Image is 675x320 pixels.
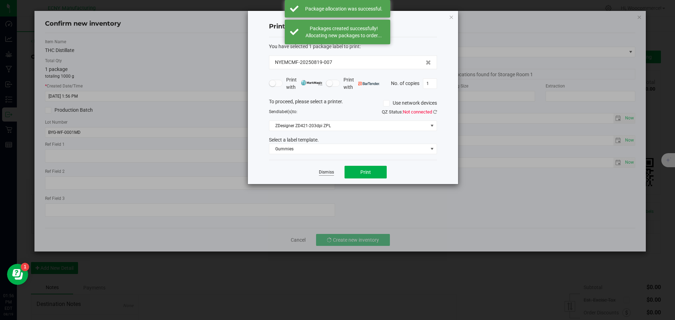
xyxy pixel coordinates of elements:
a: Dismiss [319,169,334,175]
div: Packages created successfully! Allocating new packages to order... [302,25,385,39]
span: ZDesigner ZD421-203dpi ZPL [269,121,428,131]
iframe: Resource center unread badge [21,263,29,271]
span: Gummies [269,144,428,154]
div: To proceed, please select a printer. [264,98,442,109]
div: Select a label template. [264,136,442,144]
span: QZ Status: [382,109,437,115]
span: Send to: [269,109,297,114]
label: Use network devices [383,99,437,107]
iframe: Resource center [7,264,28,285]
div: Package allocation was successful. [302,5,385,12]
span: Print with [343,76,380,91]
h4: Print package label [269,22,437,31]
img: bartender.png [358,82,380,85]
span: Not connected [403,109,432,115]
span: Print with [286,76,322,91]
span: NYEMCMF-20250819-007 [275,59,332,66]
span: You have selected 1 package label to print [269,44,360,49]
span: Print [360,169,371,175]
button: Print [345,166,387,178]
div: : [269,43,437,50]
span: No. of copies [391,80,419,86]
span: label(s) [278,109,292,114]
img: mark_magic_cybra.png [301,80,322,85]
